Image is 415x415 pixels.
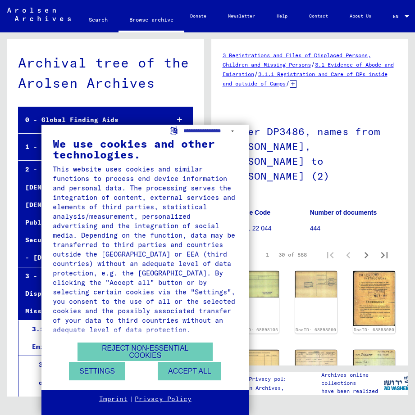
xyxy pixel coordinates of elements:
[99,395,128,404] a: Imprint
[78,343,213,361] button: Reject non-essential cookies
[53,164,238,334] div: This website uses cookies and similar functions to process end device information and personal da...
[135,395,192,404] a: Privacy Policy
[53,138,238,160] div: We use cookies and other technologies.
[69,362,125,380] button: Settings
[158,362,221,380] button: Accept all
